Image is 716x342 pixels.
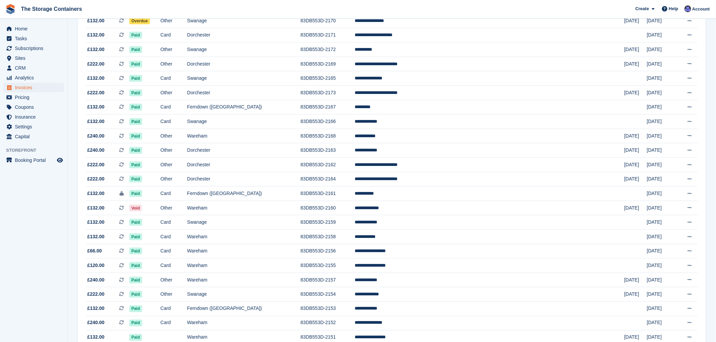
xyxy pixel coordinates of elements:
td: 83DB553D-2157 [300,273,355,287]
td: Dorchester [187,28,300,43]
td: [DATE] [624,143,647,158]
a: menu [3,83,64,92]
span: Paid [129,46,142,53]
td: [DATE] [624,57,647,71]
span: Paid [129,291,142,298]
td: [DATE] [647,201,676,215]
span: £222.00 [87,89,105,96]
td: 83DB553D-2173 [300,86,355,100]
td: 83DB553D-2162 [300,157,355,172]
span: £132.00 [87,219,105,226]
span: £240.00 [87,132,105,140]
span: CRM [15,63,55,73]
td: [DATE] [624,129,647,143]
td: Wareham [187,129,300,143]
td: [DATE] [647,273,676,287]
span: Account [692,6,710,13]
td: Other [160,129,187,143]
td: [DATE] [647,187,676,201]
td: 83DB553D-2156 [300,244,355,259]
td: Card [160,301,187,316]
td: Other [160,143,187,158]
td: [DATE] [624,201,647,215]
span: £132.00 [87,17,105,24]
img: Dan Excell [685,5,691,12]
td: 83DB553D-2158 [300,229,355,244]
span: Paid [129,248,142,254]
a: menu [3,73,64,82]
td: Card [160,71,187,86]
td: [DATE] [624,86,647,100]
td: [DATE] [647,43,676,57]
span: £132.00 [87,46,105,53]
td: Dorchester [187,157,300,172]
td: Other [160,201,187,215]
td: Card [160,187,187,201]
td: [DATE] [647,316,676,331]
td: [DATE] [647,172,676,187]
span: Paid [129,306,142,312]
span: Booking Portal [15,155,55,165]
td: [DATE] [647,229,676,244]
span: Insurance [15,112,55,122]
a: menu [3,53,64,63]
span: £240.00 [87,147,105,154]
span: £132.00 [87,190,105,197]
span: Paid [129,61,142,68]
td: 83DB553D-2169 [300,57,355,71]
td: 83DB553D-2154 [300,287,355,302]
a: menu [3,132,64,141]
span: £120.00 [87,262,105,269]
span: Home [15,24,55,33]
td: 83DB553D-2170 [300,14,355,28]
td: [DATE] [624,43,647,57]
td: [DATE] [647,301,676,316]
span: £132.00 [87,233,105,240]
td: [DATE] [647,71,676,86]
span: Paid [129,133,142,140]
a: The Storage Containers [18,3,85,15]
span: £132.00 [87,31,105,39]
td: Wareham [187,273,300,287]
span: £132.00 [87,75,105,82]
td: 83DB553D-2161 [300,187,355,201]
span: £222.00 [87,291,105,298]
td: Card [160,229,187,244]
td: [DATE] [647,157,676,172]
td: Dorchester [187,172,300,187]
td: 83DB553D-2152 [300,316,355,331]
a: menu [3,112,64,122]
a: menu [3,34,64,43]
td: Other [160,86,187,100]
a: menu [3,44,64,53]
td: Other [160,14,187,28]
td: 83DB553D-2168 [300,129,355,143]
td: 83DB553D-2159 [300,215,355,230]
td: [DATE] [647,115,676,129]
span: Paid [129,320,142,326]
span: Paid [129,334,142,341]
span: £240.00 [87,276,105,284]
td: 83DB553D-2163 [300,143,355,158]
td: [DATE] [647,28,676,43]
span: Settings [15,122,55,131]
img: stora-icon-8386f47178a22dfd0bd8f6a31ec36ba5ce8667c1dd55bd0f319d3a0aa187defe.svg [5,4,16,14]
td: [DATE] [647,86,676,100]
span: Paid [129,32,142,39]
td: Card [160,115,187,129]
span: Paid [129,147,142,154]
td: Wareham [187,244,300,259]
td: [DATE] [647,14,676,28]
td: [DATE] [624,273,647,287]
td: [DATE] [624,172,647,187]
td: Swanage [187,215,300,230]
span: Paid [129,90,142,96]
td: [DATE] [624,14,647,28]
span: Help [669,5,678,12]
td: 83DB553D-2160 [300,201,355,215]
span: £222.00 [87,161,105,168]
span: £132.00 [87,305,105,312]
td: 83DB553D-2153 [300,301,355,316]
span: £222.00 [87,175,105,182]
span: Subscriptions [15,44,55,53]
